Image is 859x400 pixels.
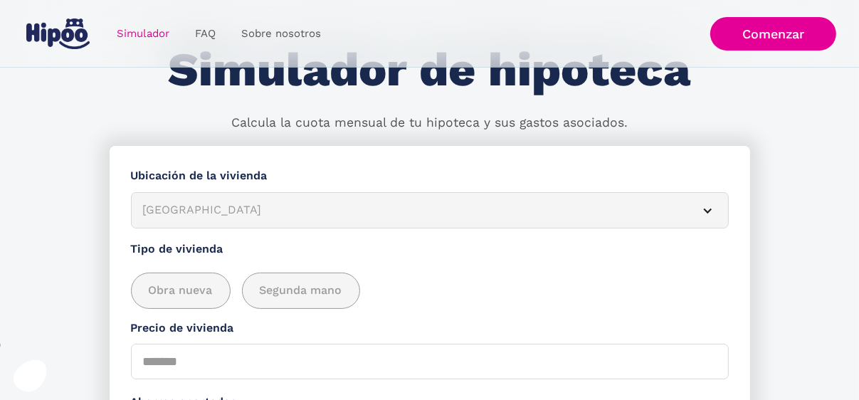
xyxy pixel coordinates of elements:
[23,13,93,55] a: home
[131,320,729,337] label: Precio de vivienda
[228,20,334,48] a: Sobre nosotros
[182,20,228,48] a: FAQ
[710,17,836,51] a: Comenzar
[169,44,691,96] h1: Simulador de hipoteca
[131,273,729,309] div: add_description_here
[131,167,729,185] label: Ubicación de la vivienda
[104,20,182,48] a: Simulador
[149,282,213,300] span: Obra nueva
[131,192,729,228] article: [GEOGRAPHIC_DATA]
[143,201,683,219] div: [GEOGRAPHIC_DATA]
[231,114,628,132] p: Calcula la cuota mensual de tu hipoteca y sus gastos asociados.
[260,282,342,300] span: Segunda mano
[131,241,729,258] label: Tipo de vivienda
